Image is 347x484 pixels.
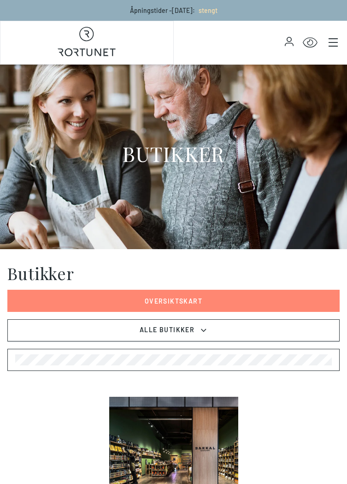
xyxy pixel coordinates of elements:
[123,141,224,166] h1: BUTIKKER
[7,264,74,282] h1: Butikker
[130,6,218,15] p: Åpningstider - [DATE] :
[327,36,340,49] button: Main menu
[195,6,218,14] a: stengt
[303,36,318,50] button: Open Accessibility Menu
[139,325,196,336] span: Alle Butikker
[7,319,340,341] button: Alle Butikker
[199,6,218,14] span: stengt
[7,290,340,312] a: Oversiktskart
